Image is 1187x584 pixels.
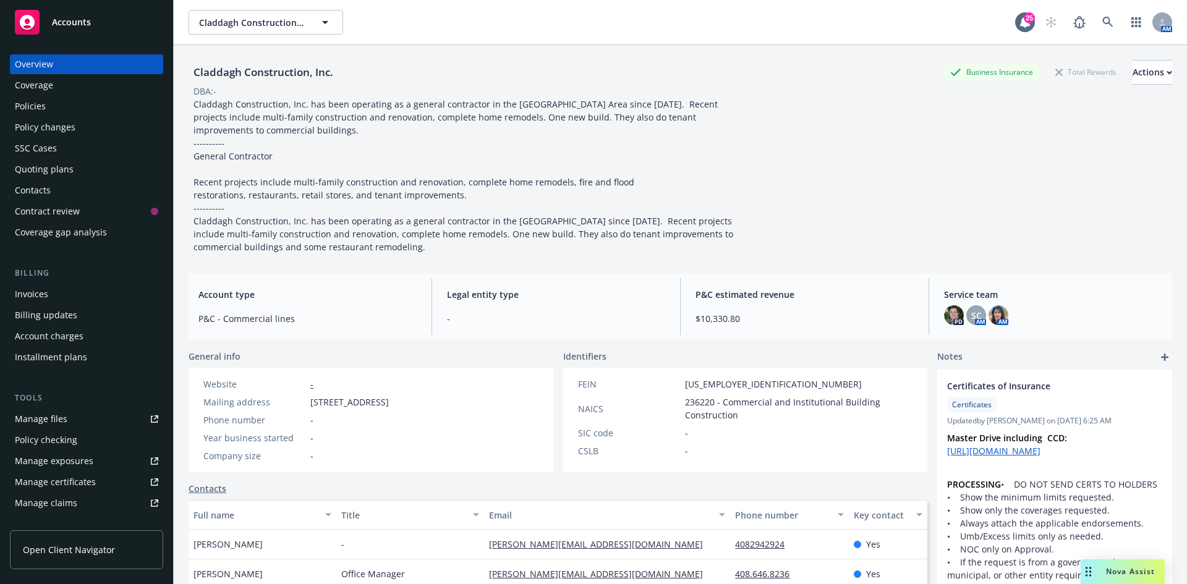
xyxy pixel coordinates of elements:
[1157,350,1172,365] a: add
[203,449,305,462] div: Company size
[10,5,163,40] a: Accounts
[10,222,163,242] a: Coverage gap analysis
[1133,61,1172,84] div: Actions
[735,568,799,580] a: 408.646.8236
[189,350,240,363] span: General info
[189,10,343,35] button: Claddagh Construction, Inc.
[849,500,927,530] button: Key contact
[866,567,880,580] span: Yes
[10,430,163,450] a: Policy checking
[10,54,163,74] a: Overview
[15,54,53,74] div: Overview
[10,326,163,346] a: Account charges
[310,449,313,462] span: -
[310,413,313,426] span: -
[189,64,338,80] div: Claddagh Construction, Inc.
[341,567,405,580] span: Office Manager
[578,426,680,439] div: SIC code
[947,432,1067,444] strong: Master Drive including CCD:
[15,96,46,116] div: Policies
[341,509,466,522] div: Title
[203,396,305,408] div: Mailing address
[484,500,730,530] button: Email
[194,98,736,253] span: Claddagh Construction, Inc. has been operating as a general contractor in the [GEOGRAPHIC_DATA] A...
[10,392,163,404] div: Tools
[1081,559,1096,584] div: Drag to move
[1049,64,1123,80] div: Total Rewards
[685,378,862,391] span: [US_EMPLOYER_IDENTIFICATION_NUMBER]
[203,378,305,391] div: Website
[696,312,914,325] span: $10,330.80
[1096,10,1120,35] a: Search
[947,445,1040,457] a: [URL][DOMAIN_NAME]
[866,538,880,551] span: Yes
[447,288,665,301] span: Legal entity type
[198,312,417,325] span: P&C - Commercial lines
[10,201,163,221] a: Contract review
[189,482,226,495] a: Contacts
[341,538,344,551] span: -
[10,451,163,471] a: Manage exposures
[578,444,680,457] div: CSLB
[685,396,913,421] span: 236220 - Commercial and Institutional Building Construction
[336,500,484,530] button: Title
[15,180,51,200] div: Contacts
[685,444,688,457] span: -
[489,538,713,550] a: [PERSON_NAME][EMAIL_ADDRESS][DOMAIN_NAME]
[944,288,1162,301] span: Service team
[944,64,1039,80] div: Business Insurance
[15,75,53,95] div: Coverage
[15,138,57,158] div: SSC Cases
[15,305,77,325] div: Billing updates
[10,138,163,158] a: SSC Cases
[15,159,74,179] div: Quoting plans
[199,16,306,29] span: Claddagh Construction, Inc.
[15,347,87,367] div: Installment plans
[854,509,909,522] div: Key contact
[578,378,680,391] div: FEIN
[10,75,163,95] a: Coverage
[685,426,688,439] span: -
[947,415,1162,426] span: Updated by [PERSON_NAME] on [DATE] 6:25 AM
[947,478,1001,490] strong: PROCESSING
[1067,10,1092,35] a: Report a Bug
[937,350,963,365] span: Notes
[1106,566,1155,577] span: Nova Assist
[947,379,1130,392] span: Certificates of Insurance
[10,117,163,137] a: Policy changes
[15,326,83,346] div: Account charges
[310,396,389,408] span: [STREET_ADDRESS]
[23,543,115,556] span: Open Client Navigator
[194,85,216,98] div: DBA: -
[10,493,163,513] a: Manage claims
[310,431,313,444] span: -
[1133,60,1172,85] button: Actions
[10,472,163,492] a: Manage certificates
[15,222,107,242] div: Coverage gap analysis
[944,305,964,325] img: photo
[696,288,914,301] span: P&C estimated revenue
[15,451,93,471] div: Manage exposures
[10,96,163,116] a: Policies
[971,309,982,322] span: SC
[15,409,67,429] div: Manage files
[735,538,794,550] a: 4082942924
[447,312,665,325] span: -
[194,509,318,522] div: Full name
[15,493,77,513] div: Manage claims
[1124,10,1149,35] a: Switch app
[189,500,336,530] button: Full name
[989,305,1008,325] img: photo
[952,399,992,410] span: Certificates
[10,180,163,200] a: Contacts
[10,347,163,367] a: Installment plans
[15,430,77,450] div: Policy checking
[15,472,96,492] div: Manage certificates
[578,402,680,415] div: NAICS
[735,509,830,522] div: Phone number
[203,413,305,426] div: Phone number
[198,288,417,301] span: Account type
[489,568,713,580] a: [PERSON_NAME][EMAIL_ADDRESS][DOMAIN_NAME]
[489,509,712,522] div: Email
